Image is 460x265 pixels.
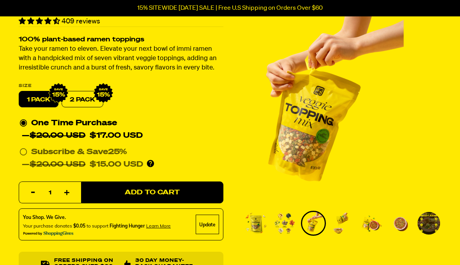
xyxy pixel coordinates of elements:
[196,215,219,235] div: Update Cause Button
[73,223,85,229] span: $0.05
[243,211,268,236] li: Go to slide 1
[19,18,62,25] span: 4.34 stars
[23,214,171,221] div: You Shop. We Give.
[389,212,411,235] img: Veggie Topping Mix
[62,18,100,25] span: 409 reviews
[22,130,143,142] div: —
[93,83,113,103] img: IMG_9632.png
[108,148,127,156] span: 25%
[19,84,223,88] label: Size
[19,45,223,73] p: Take your ramen to eleven. Elevate your next bowl of immi ramen with a handpicked mix of seven vi...
[330,211,355,236] li: Go to slide 4
[22,158,143,171] div: —
[19,117,223,142] div: One Time Purchase
[87,223,108,229] span: to support
[301,211,326,236] li: Go to slide 3
[30,132,85,140] del: $20.00 USD
[31,146,127,158] div: Subscribe & Save
[30,161,85,169] del: $20.00 USD
[24,182,76,204] input: quantity
[239,211,441,236] div: PDP main carousel thumbnails
[110,223,145,229] span: Fighting Hunger
[273,212,296,235] img: Veggie Topping Mix
[23,231,74,237] img: Powered By ShoppingGives
[416,211,441,236] li: Go to slide 7
[19,37,223,43] h2: 100% plant-based ramen toppings
[90,132,143,140] span: $17.00 USD
[272,211,297,236] li: Go to slide 2
[81,182,223,204] button: Add to Cart
[302,212,325,235] img: Veggie Topping Mix
[90,161,143,169] span: $15.00 USD
[331,212,354,235] img: Veggie Topping Mix
[19,91,58,108] label: 1 PACK
[387,211,412,236] li: Go to slide 6
[418,212,440,235] img: Veggie Topping Mix
[62,91,103,108] label: 2 PACK
[360,212,382,235] img: Veggie Topping Mix
[23,223,72,229] span: Your purchase donates
[146,223,171,229] span: Learn more about donating
[48,83,69,103] img: IMG_9632.png
[359,211,384,236] li: Go to slide 5
[244,212,267,235] img: Veggie Topping Mix
[137,5,323,12] p: 15% SITEWIDE [DATE] SALE | Free U.S Shipping on Orders Over $60
[125,189,180,196] span: Add to Cart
